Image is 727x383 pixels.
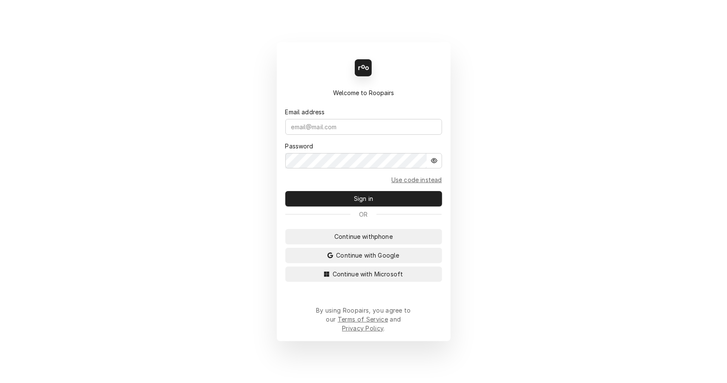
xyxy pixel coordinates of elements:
[285,142,313,151] label: Password
[331,270,405,279] span: Continue with Microsoft
[342,325,383,332] a: Privacy Policy
[316,306,411,333] div: By using Roopairs, you agree to our and .
[285,267,442,282] button: Continue with Microsoft
[352,194,375,203] span: Sign in
[285,191,442,206] button: Sign in
[285,210,442,219] div: Or
[285,107,325,116] label: Email address
[333,232,394,241] span: Continue with phone
[285,229,442,244] button: Continue withphone
[285,248,442,263] button: Continue with Google
[391,175,442,184] a: Go to Email and code form
[334,251,401,260] span: Continue with Google
[338,316,388,323] a: Terms of Service
[285,119,442,135] input: email@mail.com
[285,88,442,97] div: Welcome to Roopairs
